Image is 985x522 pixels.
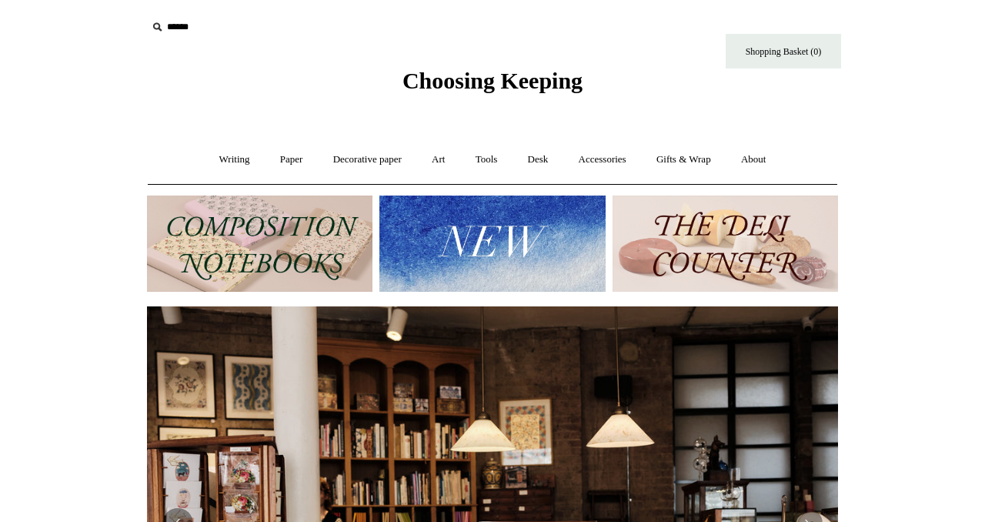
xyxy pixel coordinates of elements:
[319,139,416,180] a: Decorative paper
[402,68,583,93] span: Choosing Keeping
[727,139,780,180] a: About
[418,139,459,180] a: Art
[205,139,264,180] a: Writing
[514,139,563,180] a: Desk
[379,196,605,292] img: New.jpg__PID:f73bdf93-380a-4a35-bcfe-7823039498e1
[147,196,372,292] img: 202302 Composition ledgers.jpg__PID:69722ee6-fa44-49dd-a067-31375e5d54ec
[462,139,512,180] a: Tools
[643,139,725,180] a: Gifts & Wrap
[565,139,640,180] a: Accessories
[726,34,841,69] a: Shopping Basket (0)
[266,139,317,180] a: Paper
[402,80,583,91] a: Choosing Keeping
[613,196,838,292] img: The Deli Counter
